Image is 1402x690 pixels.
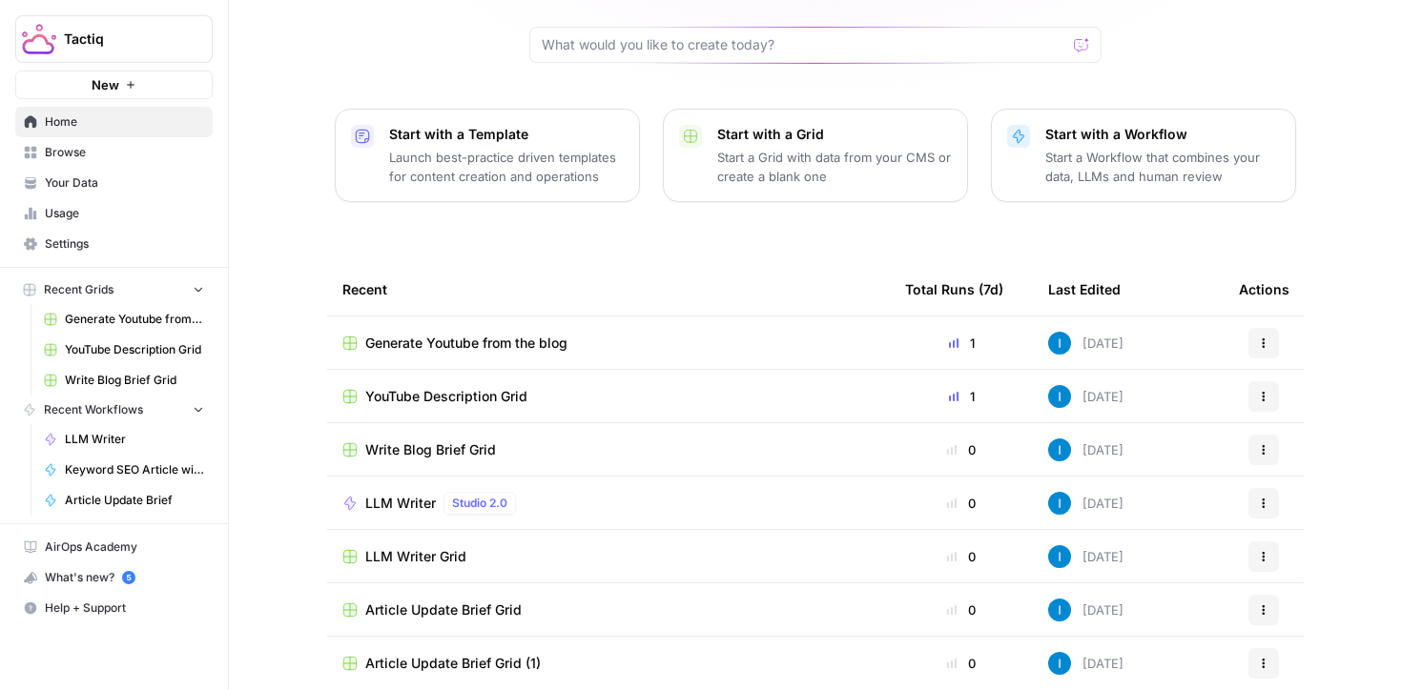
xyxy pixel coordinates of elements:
p: Start with a Workflow [1045,125,1280,144]
a: Browse [15,137,213,168]
span: Your Data [45,174,204,192]
div: 1 [905,334,1018,353]
button: Start with a GridStart a Grid with data from your CMS or create a blank one [663,109,968,202]
a: LLM WriterStudio 2.0 [342,492,875,515]
div: 0 [905,654,1018,673]
a: Usage [15,198,213,229]
span: Browse [45,144,204,161]
span: Usage [45,205,204,222]
a: YouTube Description Grid [35,335,213,365]
a: Write Blog Brief Grid [35,365,213,396]
div: [DATE] [1048,545,1124,568]
span: Help + Support [45,599,204,617]
div: 0 [905,600,1018,619]
span: Article Update Brief [65,492,204,509]
img: 9c214t0f3b5geutttef12cxkr8cb [1048,332,1071,355]
span: Article Update Brief Grid (1) [365,654,541,673]
a: LLM Writer Grid [342,547,875,566]
div: What's new? [16,563,212,592]
button: Start with a TemplateLaunch best-practice driven templates for content creation and operations [335,109,640,202]
a: Write Blog Brief Grid [342,440,875,459]
div: [DATE] [1048,438,1124,461]
a: Article Update Brief Grid [342,600,875,619]
span: LLM Writer [65,431,204,448]
span: AirOps Academy [45,538,204,556]
a: Article Update Brief Grid (1) [342,654,875,673]
div: 1 [905,387,1018,406]
div: [DATE] [1048,492,1124,515]
button: New [15,71,213,99]
span: LLM Writer Grid [365,547,466,566]
div: Recent [342,263,875,315]
a: Generate Youtube from the blog [35,304,213,335]
span: LLM Writer [365,494,436,513]
div: 0 [905,440,1018,459]
p: Start with a Grid [717,125,952,144]
a: Article Update Brief [35,485,213,516]
span: Studio 2.0 [452,495,507,512]
button: Workspace: Tactiq [15,15,213,63]
a: Settings [15,229,213,259]
button: Recent Grids [15,275,213,304]
div: 0 [905,547,1018,566]
span: Write Blog Brief Grid [65,372,204,389]
div: 0 [905,494,1018,513]
a: Keyword SEO Article with Human Review (with Tactiq Workflow positioning version) [35,455,213,485]
span: Article Update Brief Grid [365,600,522,619]
div: [DATE] [1048,332,1124,355]
span: Recent Workflows [44,401,143,418]
span: Recent Grids [44,281,113,298]
a: AirOps Academy [15,532,213,562]
img: Tactiq Logo [22,22,56,56]
a: Generate Youtube from the blog [342,334,875,353]
span: Tactiq [64,30,179,49]
button: Recent Workflows [15,396,213,424]
img: 9c214t0f3b5geutttef12cxkr8cb [1048,492,1071,515]
a: 5 [122,571,135,584]
span: Home [45,113,204,131]
a: YouTube Description Grid [342,387,875,406]
button: Help + Support [15,593,213,623]
button: Start with a WorkflowStart a Workflow that combines your data, LLMs and human review [991,109,1296,202]
span: Generate Youtube from the blog [365,334,567,353]
div: [DATE] [1048,652,1124,675]
p: Launch best-practice driven templates for content creation and operations [389,148,624,186]
span: Settings [45,235,204,253]
img: 9c214t0f3b5geutttef12cxkr8cb [1048,652,1071,675]
span: New [92,75,119,94]
a: Home [15,107,213,137]
input: What would you like to create today? [542,35,1066,54]
img: 9c214t0f3b5geutttef12cxkr8cb [1048,438,1071,461]
img: 9c214t0f3b5geutttef12cxkr8cb [1048,385,1071,408]
span: Generate Youtube from the blog [65,311,204,328]
span: Keyword SEO Article with Human Review (with Tactiq Workflow positioning version) [65,461,204,478]
p: Start a Workflow that combines your data, LLMs and human review [1045,148,1280,186]
p: Start a Grid with data from your CMS or create a blank one [717,148,952,186]
div: Last Edited [1048,263,1121,315]
img: 9c214t0f3b5geutttef12cxkr8cb [1048,599,1071,621]
a: LLM Writer [35,424,213,455]
text: 5 [126,573,131,582]
div: [DATE] [1048,599,1124,621]
div: [DATE] [1048,385,1124,408]
span: YouTube Description Grid [365,387,527,406]
span: Write Blog Brief Grid [365,440,496,459]
a: Your Data [15,168,213,198]
button: What's new? 5 [15,562,213,593]
img: 9c214t0f3b5geutttef12cxkr8cb [1048,545,1071,568]
span: YouTube Description Grid [65,341,204,358]
div: Total Runs (7d) [905,263,1003,315]
p: Start with a Template [389,125,624,144]
div: Actions [1239,263,1289,315]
